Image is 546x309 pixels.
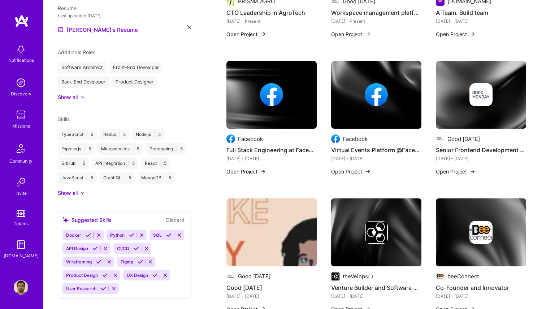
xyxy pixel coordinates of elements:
img: arrow-right [470,169,476,175]
i: Accept [152,272,158,278]
i: Accept [92,246,98,251]
img: arrow-right [260,31,266,37]
div: API Integration 5 [92,158,138,169]
i: Accept [86,232,91,238]
button: Open Project [226,168,266,175]
div: Redux 5 [100,129,129,140]
img: logo [14,14,29,27]
i: Reject [177,232,182,238]
span: Figma [121,259,133,265]
span: | [86,132,88,137]
span: | [84,146,86,152]
img: teamwork [14,108,28,122]
i: Accept [166,232,172,238]
div: [DATE] - [DATE] [226,292,317,300]
div: Software Architect [58,62,107,73]
div: Facebook [238,135,263,143]
div: Express.js 5 [58,143,95,155]
div: Prototyping 5 [146,143,186,155]
img: Company logo [365,83,388,106]
span: Resume [58,5,77,11]
img: Company logo [469,83,493,106]
i: Reject [139,232,144,238]
img: Invite [14,175,28,189]
img: arrow-right [260,169,266,175]
img: Company logo [469,221,493,244]
span: API Design [66,246,88,251]
span: | [176,146,177,152]
i: Reject [111,286,117,291]
i: Accept [96,259,101,265]
img: Company logo [226,272,235,281]
span: CI/CD [117,246,129,251]
img: guide book [14,237,28,252]
div: Notifications [8,56,34,64]
span: | [160,160,161,166]
div: Node.js 5 [132,129,164,140]
img: Community [12,140,30,157]
i: Reject [162,272,168,278]
img: arrow-right [365,31,371,37]
img: discovery [14,76,28,90]
i: icon Close [187,25,191,29]
div: [DATE] - [DATE] [436,292,526,300]
span: | [86,175,88,181]
h4: Virtual Events Platform @Facebook [331,145,421,155]
h4: Full Stack Engineering at Facebook [226,145,317,155]
h4: CTO Leadership in AgroTech [226,8,317,17]
span: | [119,132,120,137]
span: Wireframing [66,259,92,265]
h4: Senior Frontend Development at Good [DATE] [436,145,526,155]
div: Last uploaded: [DATE] [58,12,191,20]
div: Tokens [14,220,29,227]
div: JavaScript 5 [58,172,97,184]
i: Reject [103,246,108,251]
i: Reject [107,259,112,265]
i: Accept [129,232,134,238]
div: TypeScript 5 [58,129,97,140]
button: Open Project [226,30,266,38]
div: [DATE] - Present [226,17,317,25]
h4: Co-Founder and Innovator [436,283,526,292]
span: | [78,160,80,166]
div: GitHub 5 [58,158,89,169]
img: Good Monday [226,198,317,266]
div: Show all [58,189,78,197]
img: Company logo [226,134,235,143]
div: [DOMAIN_NAME] [4,252,39,259]
div: Back-End Developer [58,76,109,88]
span: | [124,175,126,181]
img: arrow-right [470,31,476,37]
span: Product Design [66,272,98,278]
span: User Research [66,286,96,291]
img: Company logo [365,221,388,244]
a: User Avatar [12,280,30,295]
img: Resume [58,27,64,33]
div: Community [9,157,32,165]
img: cover [331,61,421,129]
div: Invite [16,189,27,197]
h4: Venture Builder and Software Agency [331,283,421,292]
i: Reject [96,232,101,238]
i: Reject [148,259,153,265]
h4: Good [DATE] [226,283,317,292]
img: bell [14,42,28,56]
span: | [164,175,166,181]
i: Accept [138,259,143,265]
i: icon SuggestedTeams [62,217,69,223]
img: cover [331,198,421,266]
div: [DATE] - [DATE] [436,155,526,162]
div: [DATE] - [DATE] [226,155,317,162]
div: [DATE] - [DATE] [331,155,421,162]
div: Discovery [11,90,31,98]
div: Missions [12,122,30,130]
div: [DATE] - [DATE] [436,17,526,25]
div: Good [DATE] [238,272,270,280]
span: | [154,132,155,137]
div: Front-End Developer [109,62,162,73]
i: Reject [144,246,149,251]
img: Company logo [436,134,445,143]
div: GraphQL 5 [100,172,135,184]
h4: A Team. Build team [436,8,526,17]
img: Company logo [436,272,445,281]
